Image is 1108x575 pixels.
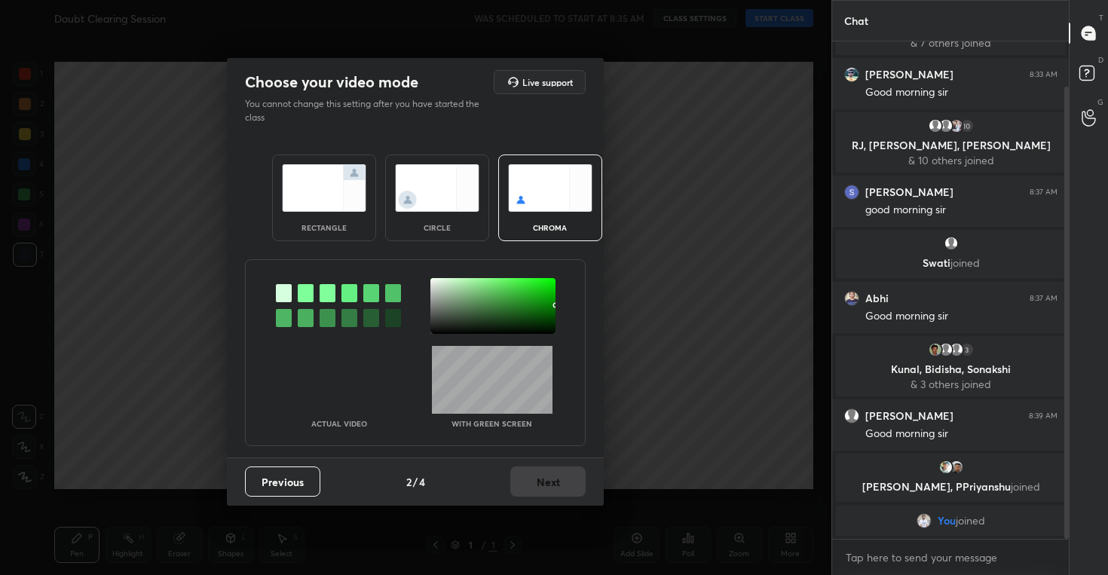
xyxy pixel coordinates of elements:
span: joined [956,515,985,527]
div: circle [407,224,467,231]
div: grid [832,41,1070,539]
p: You cannot change this setting after you have started the class [245,97,489,124]
img: default.png [938,342,953,357]
p: Actual Video [311,420,367,427]
h4: / [413,474,418,490]
h2: Choose your video mode [245,72,418,92]
div: Good morning sir [865,309,1057,324]
h5: Live support [522,78,573,87]
h4: 2 [406,474,412,490]
div: Good morning sir [865,427,1057,442]
p: [PERSON_NAME], PPriyanshu [845,481,1057,493]
span: You [938,515,956,527]
img: 03c433cbea45448988c29aea723c5733.jpg [927,342,942,357]
h4: 4 [419,474,425,490]
button: Previous [245,466,320,497]
p: RJ, [PERSON_NAME], [PERSON_NAME] [845,139,1057,151]
p: Chat [832,1,880,41]
img: default.png [943,236,958,251]
p: Swati [845,257,1057,269]
img: normalScreenIcon.ae25ed63.svg [282,164,366,212]
p: & 3 others joined [845,378,1057,390]
img: default.png [948,342,963,357]
div: good morning sir [865,203,1057,218]
img: default.png [927,118,942,133]
p: Kunal, Bidisha, Sonakshi [845,363,1057,375]
h6: [PERSON_NAME] [865,185,953,199]
img: chromaScreenIcon.c19ab0a0.svg [508,164,592,212]
img: 0077f478210d424bb14125281e68059c.jpg [948,118,963,133]
h6: [PERSON_NAME] [865,409,953,423]
div: 8:37 AM [1030,294,1057,303]
img: default.png [844,408,859,424]
div: rectangle [294,224,354,231]
img: 45418f7cc88746cfb40f41016138861c.jpg [844,67,859,82]
h6: [PERSON_NAME] [865,68,953,81]
img: 3 [844,185,859,200]
p: & 7 others joined [845,37,1057,49]
div: 10 [959,118,974,133]
p: G [1097,96,1103,108]
div: 8:33 AM [1030,70,1057,79]
span: joined [1010,479,1039,494]
div: 3 [959,342,974,357]
div: Good morning sir [865,85,1057,100]
img: default.png [938,118,953,133]
div: chroma [520,224,580,231]
img: 9dec0109a5e64262a8197617a6b4af91.jpg [948,460,963,475]
img: 6e9927e665d44c17be6dedf1698ba758.jpg [844,291,859,306]
img: 5fec7a98e4a9477db02da60e09992c81.jpg [917,513,932,528]
div: 8:39 AM [1029,411,1057,421]
h6: Abhi [865,292,889,305]
img: 33956e26ee65478b9a78878c142edab7.jpg [938,460,953,475]
span: joined [950,255,979,270]
p: & 10 others joined [845,154,1057,167]
div: 8:37 AM [1030,188,1057,197]
img: circleScreenIcon.acc0effb.svg [395,164,479,212]
p: D [1098,54,1103,66]
p: With green screen [451,420,532,427]
p: T [1099,12,1103,23]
